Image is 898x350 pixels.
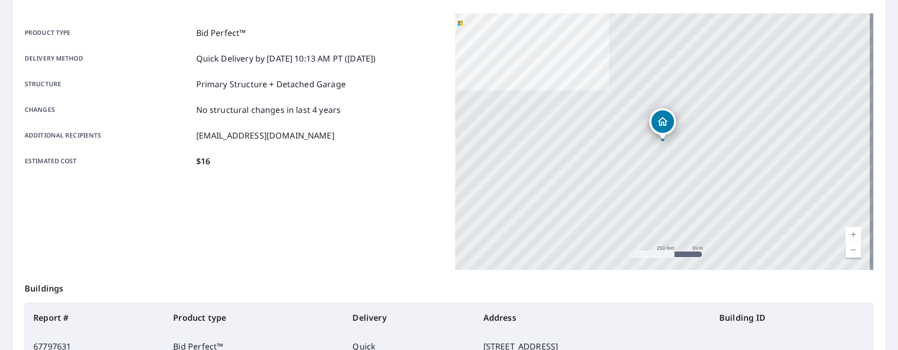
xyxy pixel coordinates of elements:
p: $16 [196,155,210,167]
p: Delivery method [25,52,192,65]
p: Buildings [25,270,873,303]
a: Current Level 17, Zoom In [846,227,861,242]
th: Product type [165,303,344,332]
p: Bid Perfect™ [196,27,246,39]
p: Estimated cost [25,155,192,167]
div: Dropped pin, building 1, Residential property, 7319 Rochester Ct Castle Pines, CO 80108 [649,108,676,140]
th: Building ID [711,303,873,332]
p: [EMAIL_ADDRESS][DOMAIN_NAME] [196,129,334,142]
th: Report # [25,303,165,332]
p: Primary Structure + Detached Garage [196,78,346,90]
th: Address [475,303,711,332]
p: Product type [25,27,192,39]
p: No structural changes in last 4 years [196,104,341,116]
a: Current Level 17, Zoom Out [846,242,861,258]
p: Changes [25,104,192,116]
p: Additional recipients [25,129,192,142]
p: Structure [25,78,192,90]
th: Delivery [344,303,475,332]
p: Quick Delivery by [DATE] 10:13 AM PT ([DATE]) [196,52,376,65]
